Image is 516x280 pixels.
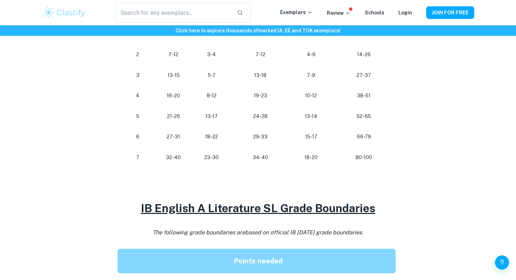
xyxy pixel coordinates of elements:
[296,71,326,80] p: 7-9
[398,10,412,15] a: Login
[198,132,225,142] p: 18-22
[237,132,284,142] p: 29-33
[338,91,390,100] p: 38-51
[126,132,149,142] p: 6
[198,50,225,59] p: 3-4
[338,153,390,162] p: 80-100
[296,91,326,100] p: 10-12
[338,71,390,80] p: 27-37
[237,50,284,59] p: 7-12
[160,91,186,100] p: 16-20
[280,8,313,16] p: Exemplars
[198,71,225,80] p: 5-7
[160,132,186,142] p: 27-31
[237,112,284,121] p: 24-28
[237,71,284,80] p: 13-18
[327,9,351,17] p: Review
[365,10,384,15] a: Schools
[234,257,283,265] strong: Points needed
[1,27,515,34] h6: Click here to explore thousands of marked IA, EE and TOK exemplars !
[245,229,363,236] span: based on official IB [DATE] grade boundaries.
[198,112,225,121] p: 13-17
[160,50,186,59] p: 7-12
[198,91,225,100] p: 8-12
[338,112,390,121] p: 52-65
[237,91,284,100] p: 19-23
[126,71,149,80] p: 3
[296,112,326,121] p: 13-14
[338,50,390,59] p: 14-26
[160,153,186,162] p: 32-40
[296,50,326,59] p: 4-6
[160,71,186,80] p: 13-15
[126,50,149,59] p: 2
[42,6,86,20] img: Clastify logo
[237,153,284,162] p: 34-40
[338,132,390,142] p: 66-79
[198,153,225,162] p: 23-30
[495,255,509,269] button: Help and Feedback
[160,112,186,121] p: 21-26
[296,132,326,142] p: 15-17
[115,3,231,22] input: Search for any exemplars...
[126,91,149,100] p: 4
[296,153,326,162] p: 18-20
[141,202,375,215] u: IB English A Literature SL Grade Boundaries
[426,6,474,19] button: JOIN FOR FREE
[126,112,149,121] p: 5
[126,153,149,162] p: 7
[153,229,363,236] i: The following grade boundaries are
